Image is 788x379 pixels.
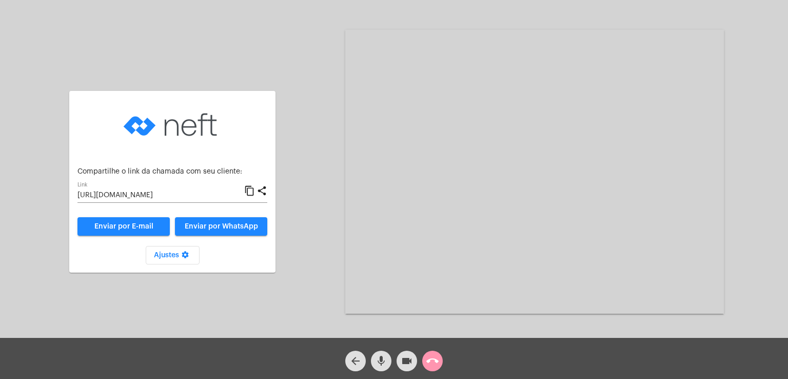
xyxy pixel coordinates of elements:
mat-icon: share [257,185,267,197]
a: Enviar por E-mail [77,217,170,236]
mat-icon: content_copy [244,185,255,197]
p: Compartilhe o link da chamada com seu cliente: [77,168,267,176]
button: Enviar por WhatsApp [175,217,267,236]
button: Ajustes [146,246,200,264]
mat-icon: videocam [401,355,413,367]
span: Enviar por E-mail [94,223,153,230]
img: logo-neft-novo-2.png [121,99,224,150]
mat-icon: mic [375,355,387,367]
mat-icon: settings [179,251,191,263]
mat-icon: arrow_back [349,355,362,367]
span: Ajustes [154,252,191,259]
span: Enviar por WhatsApp [185,223,258,230]
mat-icon: call_end [426,355,439,367]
